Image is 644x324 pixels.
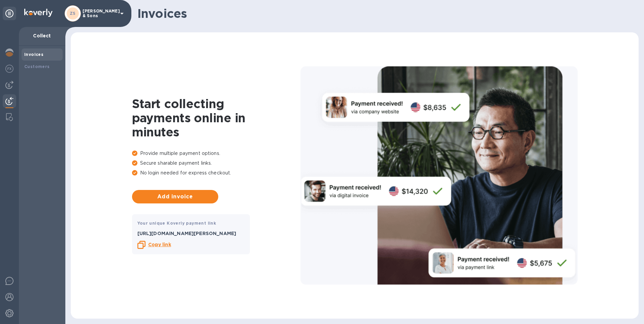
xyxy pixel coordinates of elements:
p: Provide multiple payment options. [132,150,300,157]
h1: Invoices [137,6,633,21]
p: [PERSON_NAME] & Sons [83,9,116,18]
b: Invoices [24,52,43,57]
p: [URL][DOMAIN_NAME][PERSON_NAME] [137,230,245,237]
p: Collect [24,32,60,39]
b: Copy link [148,242,171,247]
img: Foreign exchange [5,65,13,73]
span: Add invoice [137,193,213,201]
p: No login needed for express checkout. [132,169,300,176]
b: ZS [70,11,76,16]
img: Logo [24,9,53,17]
b: Your unique Koverly payment link [137,221,216,226]
b: Customers [24,64,50,69]
p: Secure sharable payment links. [132,160,300,167]
button: Add invoice [132,190,218,203]
div: Unpin categories [3,7,16,20]
h1: Start collecting payments online in minutes [132,97,300,139]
